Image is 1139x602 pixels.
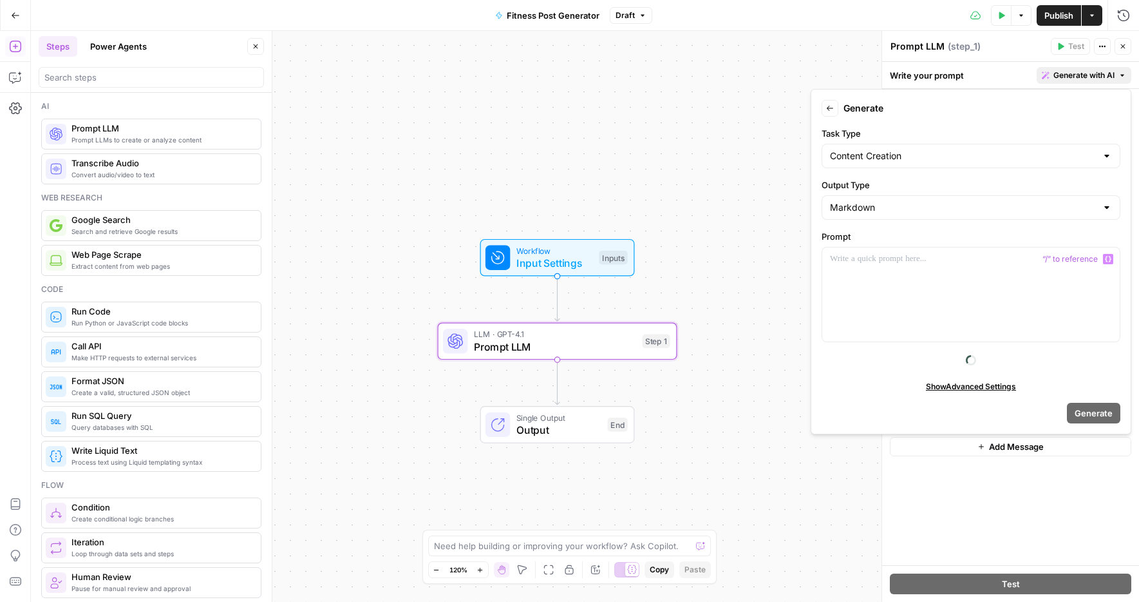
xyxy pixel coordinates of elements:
button: Copy [645,561,674,578]
span: Draft [616,10,635,21]
span: 120% [449,565,467,575]
div: Generate [822,100,1120,117]
button: Generate with AI [1037,67,1131,84]
span: Input Settings [516,255,593,271]
div: Write your prompt [882,62,1139,88]
button: Publish [1037,5,1081,26]
div: LLM · GPT-4.1Prompt LLMStep 1 [438,323,677,360]
span: Extract content from web pages [71,261,250,271]
span: Iteration [71,536,250,549]
span: Prompt LLM [71,122,250,135]
span: Condition [71,501,250,514]
span: Prompt LLM [474,339,636,354]
span: Run Python or JavaScript code blocks [71,318,250,328]
span: Single Output [516,412,601,424]
label: Task Type [822,127,1120,140]
span: Query databases with SQL [71,422,250,432]
input: Markdown [830,201,1097,214]
button: Paste [679,561,711,578]
span: Search and retrieve Google results [71,226,250,237]
span: Convert audio/video to text [71,170,250,180]
textarea: Prompt LLM [890,40,945,53]
input: Content Creation [830,150,1097,162]
span: Process text using Liquid templating syntax [71,457,250,467]
button: Test [890,574,1131,594]
span: Paste [684,564,706,576]
span: Test [1002,578,1020,590]
span: Create a valid, structured JSON object [71,387,250,398]
div: End [608,418,628,432]
span: Loop through data sets and steps [71,549,250,559]
span: ( step_1 ) [948,40,981,53]
div: WorkflowInput SettingsInputs [438,239,677,277]
button: Power Agents [82,36,155,57]
div: Flow [41,480,261,491]
span: Format JSON [71,374,250,387]
g: Edge from start to step_1 [555,277,560,322]
span: Run Code [71,305,250,318]
span: Prompt LLMs to create or analyze content [71,135,250,145]
span: Google Search [71,213,250,226]
span: Output [516,422,601,438]
span: Web Page Scrape [71,248,250,261]
button: Fitness Post Generator [487,5,607,26]
span: Make HTTP requests to external services [71,353,250,363]
span: Show Advanced Settings [926,381,1016,393]
span: “/” to reference [1037,254,1103,264]
span: Publish [1044,9,1073,22]
div: Single OutputOutputEnd [438,406,677,443]
span: Fitness Post Generator [507,9,599,22]
div: Code [41,284,261,295]
label: Output Type [822,179,1120,191]
button: Test [1051,38,1090,55]
div: Web research [41,192,261,204]
span: Generate [1075,407,1113,420]
span: Transcribe Audio [71,157,250,170]
button: Generate [1067,403,1120,423]
div: Ai [41,101,261,112]
span: Test [1068,41,1084,52]
label: Prompt [822,230,1120,243]
div: Inputs [599,251,627,265]
span: Generate with AI [1053,70,1115,81]
div: Step 1 [643,335,670,349]
g: Edge from step_1 to end [555,360,560,405]
div: Generate with AI [811,89,1131,434]
span: Human Review [71,570,250,583]
span: Call API [71,340,250,353]
span: Write Liquid Text [71,444,250,457]
button: Add Message [890,437,1131,456]
span: Run SQL Query [71,409,250,422]
button: Steps [39,36,77,57]
button: Draft [610,7,652,24]
input: Search steps [44,71,258,84]
span: Create conditional logic branches [71,514,250,524]
span: Copy [650,564,669,576]
span: Pause for manual review and approval [71,583,250,594]
span: Add Message [989,440,1044,453]
span: Workflow [516,244,593,257]
span: LLM · GPT-4.1 [474,328,636,340]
